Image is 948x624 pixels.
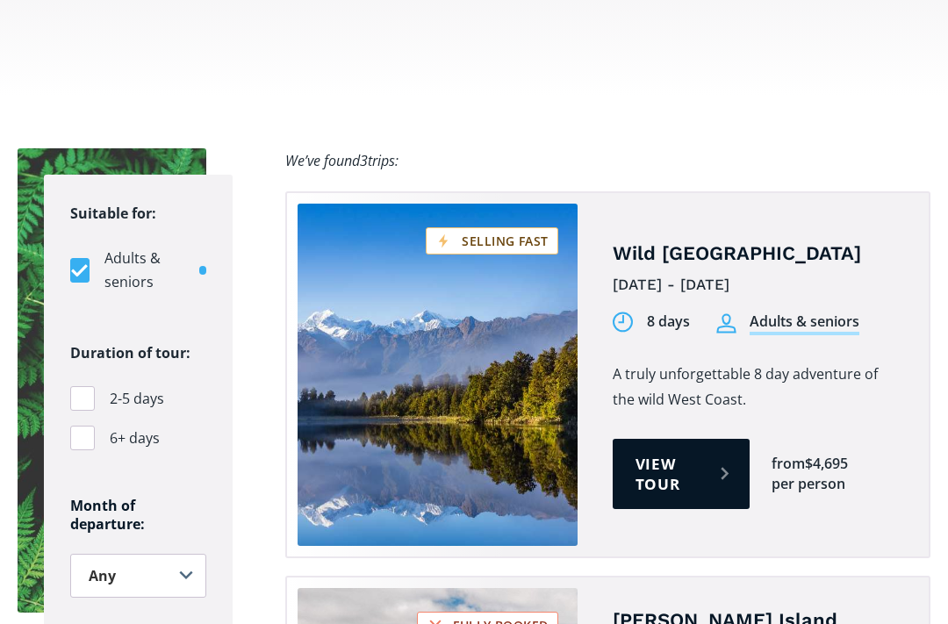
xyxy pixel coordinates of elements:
[613,362,903,412] p: A truly unforgettable 8 day adventure of the wild West Coast.
[110,387,164,411] span: 2-5 days
[104,247,190,294] span: Adults & seniors
[360,151,368,170] span: 3
[772,454,805,474] div: from
[613,271,903,298] div: [DATE] - [DATE]
[70,497,206,534] h6: Month of departure:
[647,312,655,332] div: 8
[613,439,750,509] a: View tour
[658,312,690,332] div: days
[805,454,848,474] div: $4,695
[110,427,160,450] span: 6+ days
[750,312,859,335] div: Adults & seniors
[613,241,903,267] h4: Wild [GEOGRAPHIC_DATA]
[70,201,156,226] legend: Suitable for:
[772,474,845,494] div: per person
[70,341,190,366] legend: Duration of tour:
[285,148,399,174] div: We’ve found trips:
